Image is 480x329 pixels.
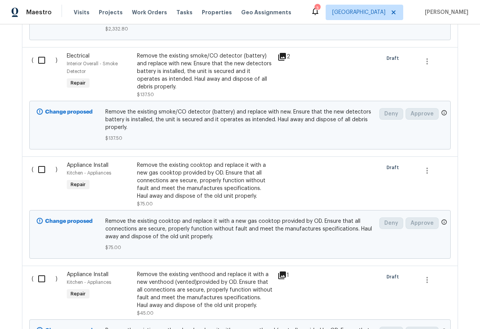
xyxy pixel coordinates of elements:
span: Repair [68,181,89,188]
b: Change proposed [45,109,93,115]
span: Kitchen - Appliances [67,280,111,285]
div: 3 [314,5,320,12]
span: Remove the existing smoke/CO detector (battery) and replace with new. Ensure that the new detecto... [105,108,375,131]
div: 2 [277,52,308,61]
button: Approve [406,217,439,229]
div: Remove the existing smoke/CO detector (battery) and replace with new. Ensure that the new detecto... [137,52,273,91]
span: Appliance Install [67,163,108,168]
button: Deny [379,108,403,120]
span: Only a market manager or an area construction manager can approve [441,219,447,227]
div: Remove the existing venthood and replace it with a new venthood (vented)provided by OD. Ensure th... [137,271,273,309]
span: Kitchen - Appliances [67,171,111,175]
span: $45.00 [137,311,154,315]
span: Repair [68,290,89,298]
b: Change proposed [45,219,93,224]
span: $75.00 [137,202,153,206]
div: 1 [277,271,308,280]
span: Draft [387,164,402,171]
span: Visits [74,8,90,16]
span: [PERSON_NAME] [422,8,468,16]
span: Work Orders [132,8,167,16]
div: ( ) [29,159,64,210]
span: Tasks [176,10,193,15]
span: $2,332.80 [105,25,375,33]
span: Only a market manager or an area construction manager can approve [441,110,447,118]
span: $75.00 [105,244,375,251]
span: Appliance Install [67,272,108,277]
span: Remove the existing cooktop and replace it with a new gas cooktop provided by OD. Ensure that all... [105,217,375,241]
span: Maestro [26,8,52,16]
span: Geo Assignments [241,8,291,16]
span: Properties [202,8,232,16]
span: Interior Overall - Smoke Detector [67,61,118,74]
button: Approve [406,108,439,120]
span: $137.50 [105,134,375,142]
button: Deny [379,217,403,229]
span: Draft [387,54,402,62]
div: Remove the existing cooktop and replace it with a new gas cooktop provided by OD. Ensure that all... [137,161,273,200]
span: [GEOGRAPHIC_DATA] [332,8,385,16]
span: Projects [99,8,123,16]
div: ( ) [29,268,64,319]
span: Repair [68,79,89,87]
span: Draft [387,273,402,281]
span: Electrical [67,53,90,59]
span: $137.50 [137,92,154,97]
div: ( ) [29,50,64,101]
